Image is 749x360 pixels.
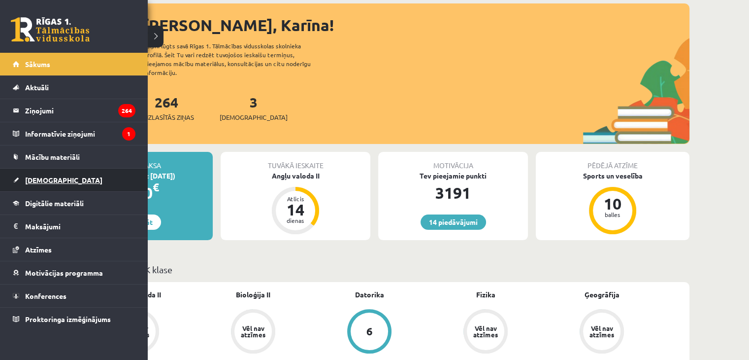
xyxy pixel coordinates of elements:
a: Sports un veselība 10 balles [536,171,689,236]
a: Aktuāli [13,76,135,99]
div: Angļu valoda II [221,171,370,181]
a: 264Neizlasītās ziņas [139,93,194,122]
div: Vēl nav atzīmes [472,325,499,338]
a: 14 piedāvājumi [421,215,486,230]
span: Proktoringa izmēģinājums [25,315,111,324]
a: Informatīvie ziņojumi1 [13,122,135,145]
div: Atlicis [281,196,310,202]
a: Ziņojumi264 [13,99,135,122]
a: Maksājumi [13,215,135,238]
span: Motivācijas programma [25,268,103,277]
div: Tuvākā ieskaite [221,152,370,171]
span: € [153,180,159,194]
legend: Maksājumi [25,215,135,238]
a: Fizika [476,289,495,300]
div: balles [598,212,627,217]
a: Konferences [13,285,135,307]
div: Vēl nav atzīmes [239,325,267,338]
a: Ģeogrāfija [585,289,619,300]
div: 10 [598,196,627,212]
legend: Ziņojumi [25,99,135,122]
a: Mācību materiāli [13,145,135,168]
i: 1 [122,127,135,141]
a: Sākums [13,53,135,75]
span: Neizlasītās ziņas [139,112,194,122]
div: 3191 [378,181,528,205]
span: [DEMOGRAPHIC_DATA] [25,176,102,184]
div: dienas [281,217,310,223]
span: Atzīmes [25,245,52,254]
i: 264 [118,104,135,117]
a: [DEMOGRAPHIC_DATA] [13,169,135,191]
div: Sports un veselība [536,171,689,181]
div: Tev pieejamie punkti [378,171,528,181]
span: Aktuāli [25,83,49,92]
a: Vēl nav atzīmes [195,309,311,356]
a: Vēl nav atzīmes [427,309,544,356]
span: Konferences [25,291,66,300]
div: Vēl nav atzīmes [588,325,616,338]
a: 6 [311,309,427,356]
legend: Informatīvie ziņojumi [25,122,135,145]
a: Motivācijas programma [13,261,135,284]
a: Angļu valoda II Atlicis 14 dienas [221,171,370,236]
a: Digitālie materiāli [13,192,135,215]
p: Mācību plāns 12.a1 JK klase [63,263,685,276]
div: Motivācija [378,152,528,171]
div: Pēdējā atzīme [536,152,689,171]
div: 6 [366,326,373,337]
div: Laipni lūgts savā Rīgas 1. Tālmācības vidusskolas skolnieka profilā. Šeit Tu vari redzēt tuvojošo... [144,41,328,77]
a: Proktoringa izmēģinājums [13,308,135,330]
span: Mācību materiāli [25,152,80,161]
span: [DEMOGRAPHIC_DATA] [220,112,288,122]
a: Atzīmes [13,238,135,261]
a: Bioloģija II [236,289,270,300]
a: 3[DEMOGRAPHIC_DATA] [220,93,288,122]
span: Sākums [25,60,50,69]
span: Digitālie materiāli [25,199,84,208]
a: Rīgas 1. Tālmācības vidusskola [11,17,90,42]
div: 14 [281,202,310,217]
a: Datorika [355,289,384,300]
a: Vēl nav atzīmes [544,309,660,356]
div: [PERSON_NAME], Karīna! [143,13,689,37]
